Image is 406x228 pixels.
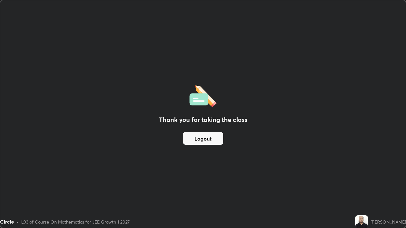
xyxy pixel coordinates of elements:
div: • [16,218,19,225]
div: L93 of Course On Mathematics for JEE Growth 1 2027 [21,218,130,225]
h2: Thank you for taking the class [159,115,247,124]
img: offlineFeedback.1438e8b3.svg [189,83,217,107]
img: 83f50dee00534478af7b78a8c624c472.jpg [355,215,368,228]
button: Logout [183,132,223,145]
div: [PERSON_NAME] [370,218,406,225]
